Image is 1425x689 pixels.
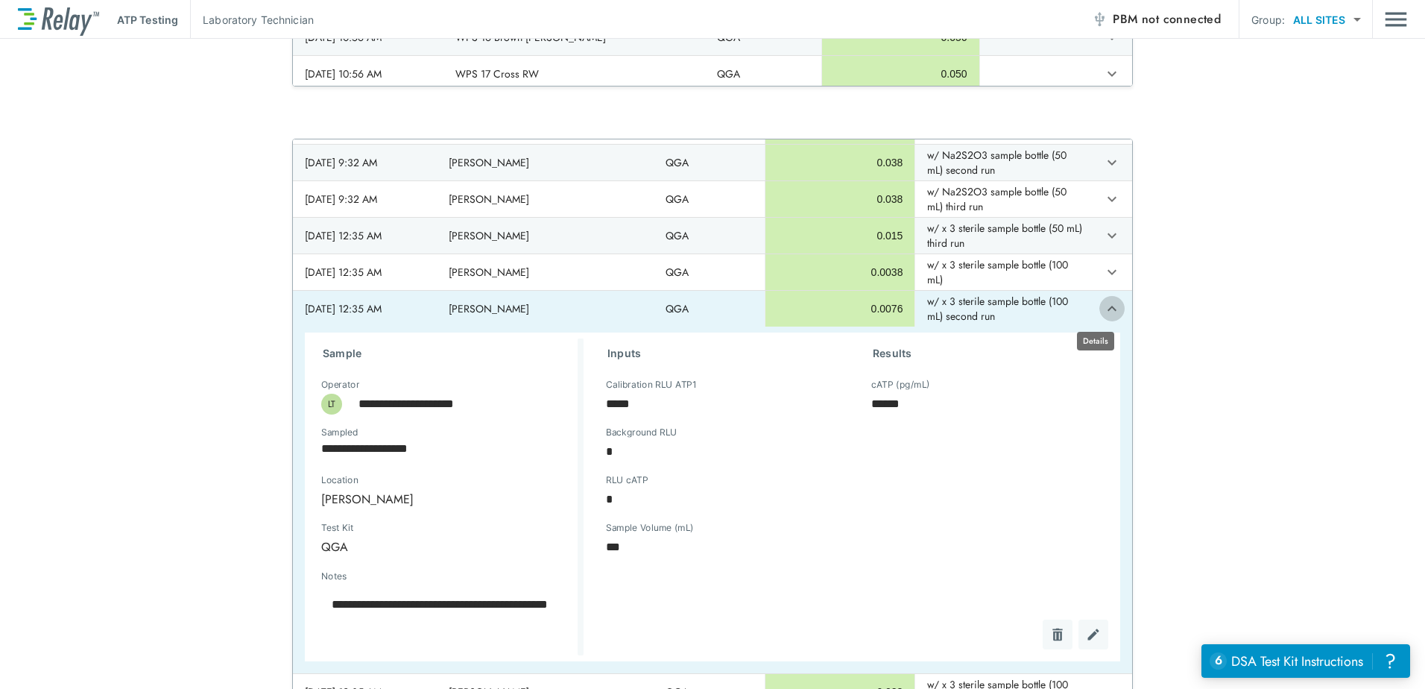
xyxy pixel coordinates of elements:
label: Notes [321,571,347,582]
h3: Sample [323,344,578,362]
label: Operator [321,380,359,390]
div: 0.050 [834,66,967,81]
img: Edit test [1086,627,1101,642]
p: Laboratory Technician [203,12,314,28]
div: 0.015 [777,228,903,243]
label: Test Kit [321,523,435,533]
img: Offline Icon [1092,12,1107,27]
td: [PERSON_NAME] [437,254,654,290]
label: Location [321,475,511,485]
img: Drawer Icon [1385,5,1407,34]
button: expand row [1099,150,1125,175]
img: LuminUltra Relay [18,4,99,36]
h3: Results [873,344,1102,362]
td: w/ x 3 sterile sample bottle (50 mL) third run [914,218,1085,254]
button: PBM not connected [1086,4,1227,34]
img: Delete [1050,627,1065,642]
td: w/ Na2S2O3 sample bottle (50 mL) third run [914,181,1085,217]
div: 0.0076 [777,301,903,316]
td: QGA [705,56,821,92]
td: [PERSON_NAME] [437,145,654,180]
input: Choose date, selected date is Aug 13, 2025 [311,434,552,464]
div: [DATE] 12:35 AM [305,301,425,316]
td: w/ x 3 sterile sample bottle (100 mL) [914,254,1085,290]
td: QGA [654,181,765,217]
td: QGA [654,145,765,180]
div: [DATE] 9:32 AM [305,155,425,170]
span: not connected [1142,10,1221,28]
label: RLU cATP [606,475,648,485]
div: 0.038 [777,155,903,170]
div: QGA [311,532,461,562]
td: w/ x 3 sterile sample bottle (100 mL) second run [914,291,1085,327]
iframe: Resource center [1201,644,1410,678]
td: w/ Na2S2O3 sample bottle (50 mL) second run [914,145,1085,180]
td: QGA [654,218,765,254]
button: expand row [1099,259,1125,285]
td: [PERSON_NAME] [437,181,654,217]
button: expand row [1099,223,1125,248]
div: [PERSON_NAME] [311,485,563,515]
td: QGA [654,291,765,327]
label: Background RLU [606,427,677,438]
button: Edit test [1078,620,1108,649]
div: [DATE] 12:35 AM [305,265,425,280]
p: Group: [1251,12,1285,28]
div: 0.038 [777,192,903,207]
td: WPS 17 Cross RW [443,56,705,92]
label: Sample Volume (mL) [606,523,694,533]
button: expand row [1099,296,1125,321]
div: [DATE] 12:35 AM [305,228,425,243]
div: Details [1077,332,1114,350]
td: [PERSON_NAME] [437,218,654,254]
span: PBM [1113,9,1221,30]
div: LT [321,394,342,415]
td: QGA [654,254,765,290]
button: expand row [1099,61,1125,86]
label: cATP (pg/mL) [871,380,930,390]
h3: Inputs [607,344,837,362]
div: [DATE] 10:56 AM [305,66,432,81]
p: ATP Testing [117,12,178,28]
td: [PERSON_NAME] [437,291,654,327]
label: Calibration RLU ATP1 [606,380,696,390]
button: Main menu [1385,5,1407,34]
label: Sampled [321,427,358,438]
button: expand row [1099,186,1125,212]
div: 0.0038 [777,265,903,280]
button: Delete [1043,620,1072,649]
div: [DATE] 9:32 AM [305,192,425,207]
